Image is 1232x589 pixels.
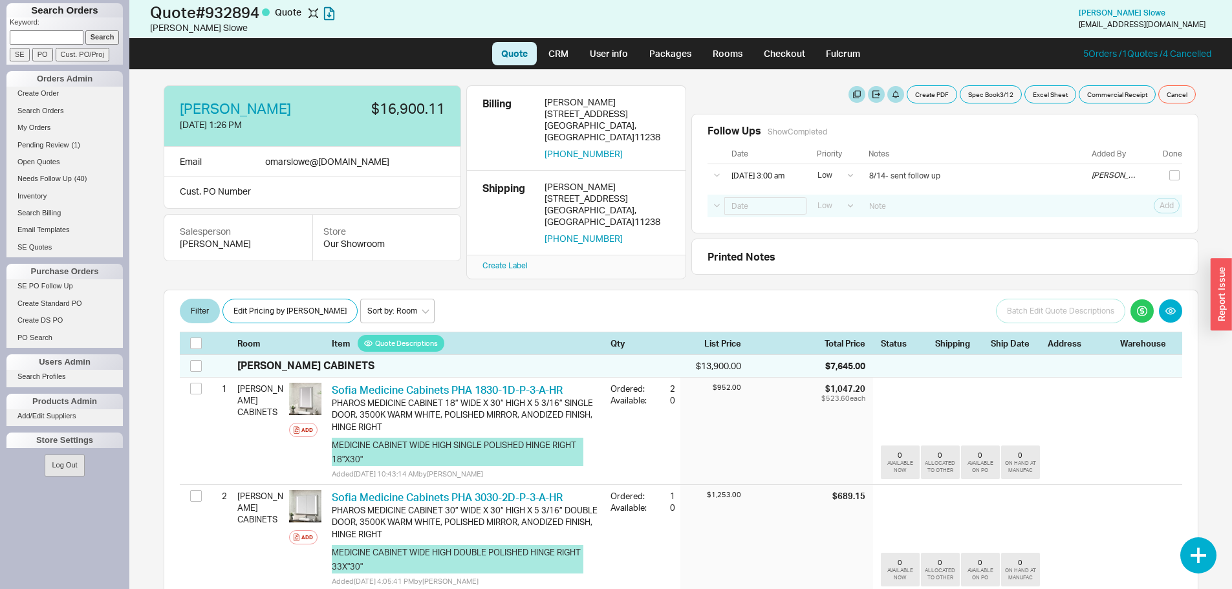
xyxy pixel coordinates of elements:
[56,48,109,61] input: Cust. PO/Proj
[1092,171,1136,180] div: [PERSON_NAME]
[978,451,982,460] div: 0
[332,383,563,396] a: Sofia Medicine Cabinets PHA 1830-1D-P-3-A-HR
[821,394,865,402] div: $523.60 each
[662,502,675,513] div: 0
[180,299,220,323] button: Filter
[708,125,761,136] div: Follow Ups
[652,490,675,502] div: 1
[817,42,870,65] a: Fulcrum
[1154,198,1180,213] button: Add
[1158,85,1196,103] button: Cancel
[704,42,752,65] a: Rooms
[180,102,291,116] a: [PERSON_NAME]
[6,172,123,186] a: Needs Follow Up(40)
[611,337,675,349] div: Qty
[180,225,297,238] div: Salesperson
[869,149,1089,158] div: Notes
[1167,89,1187,100] span: Cancel
[825,359,865,372] div: $7,645.00
[211,485,227,507] div: 2
[6,223,123,237] a: Email Templates
[289,423,318,437] button: Add
[332,438,583,466] button: MEDICINE CABINET WIDE HIGH SINGLE POLISHED HINGE RIGHT 18"X30"
[6,394,123,409] div: Products Admin
[545,120,670,143] div: [GEOGRAPHIC_DATA] , [GEOGRAPHIC_DATA] 11238
[1120,337,1172,349] div: Warehouse
[832,490,865,502] div: $689.15
[1033,89,1068,100] span: Excel Sheet
[332,337,605,349] div: Item
[6,297,123,310] a: Create Standard PO
[680,383,741,392] div: $952.00
[907,85,957,103] button: Create PDF
[332,469,600,479] div: Added [DATE] 10:43:14 AM by [PERSON_NAME]
[6,409,123,423] a: Add/Edit Suppliers
[755,42,814,65] a: Checkout
[898,451,902,460] div: 0
[321,102,445,116] div: $16,900.11
[332,397,600,433] div: PHAROS MEDICINE CABINET 18” WIDE X 30” HIGH X 5 3/16” SINGLE DOOR, 3500K WARM WHITE, POLISHED MIR...
[482,261,528,270] a: Create Label
[881,337,927,349] div: Status
[960,85,1022,103] button: Spec Book3/12
[545,148,623,160] button: [PHONE_NUMBER]
[289,530,318,544] button: Add
[6,370,123,383] a: Search Profiles
[358,335,444,352] button: Quote Descriptions
[545,233,623,244] button: [PHONE_NUMBER]
[323,225,450,238] div: Store
[724,197,807,215] input: Date
[1087,89,1147,100] span: Commercial Receipt
[6,155,123,169] a: Open Quotes
[611,383,652,394] div: Ordered:
[680,490,741,500] div: $1,253.00
[6,121,123,134] a: My Orders
[1004,460,1037,474] div: ON HAND AT MANUFAC
[6,433,123,448] div: Store Settings
[150,21,620,34] div: [PERSON_NAME] Slowe
[74,175,87,182] span: ( 40 )
[1024,85,1076,103] button: Excel Sheet
[938,451,942,460] div: 0
[332,491,563,504] a: Sofia Medicine Cabinets PHA 3030-2D-P-3-A-HR
[1079,85,1156,103] button: Commercial Receipt
[6,87,123,100] a: Create Order
[85,30,120,44] input: Search
[6,71,123,87] div: Orders Admin
[991,337,1040,349] div: Ship Date
[6,331,123,345] a: PO Search
[580,42,638,65] a: User info
[233,303,347,319] span: Edit Pricing by [PERSON_NAME]
[1004,567,1037,581] div: ON HAND AT MANUFAC
[611,394,652,406] div: Available:
[1092,149,1151,158] div: Added By
[968,89,1013,100] span: Spec Book 3 / 12
[539,42,578,65] a: CRM
[825,337,873,349] div: Total Price
[1079,8,1165,17] a: [PERSON_NAME] Slowe
[180,237,297,250] div: [PERSON_NAME]
[862,197,1089,215] input: Note
[924,460,957,474] div: ALLOCATED TO OTHER
[652,383,675,394] div: 2
[545,181,670,193] div: [PERSON_NAME]
[332,545,583,573] button: MEDICINE CABINET WIDE HIGH DOUBLE POLISHED HINGE RIGHT 33X"30"
[938,558,942,567] div: 0
[237,337,284,349] div: Room
[211,378,227,400] div: 1
[964,567,997,581] div: AVAILABLE ON PO
[662,394,675,406] div: 0
[482,181,534,244] div: Shipping
[6,241,123,254] a: SE Quotes
[1048,337,1112,349] div: Address
[332,576,600,586] div: Added [DATE] 4:05:41 PM by [PERSON_NAME]
[301,532,313,542] div: Add
[1018,451,1022,460] div: 0
[611,490,652,502] div: Ordered:
[1018,558,1022,567] div: 0
[17,141,69,149] span: Pending Review
[275,6,303,17] span: Quote
[6,138,123,152] a: Pending Review(1)
[222,299,358,323] button: Edit Pricing by [PERSON_NAME]
[964,460,997,474] div: AVAILABLE ON PO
